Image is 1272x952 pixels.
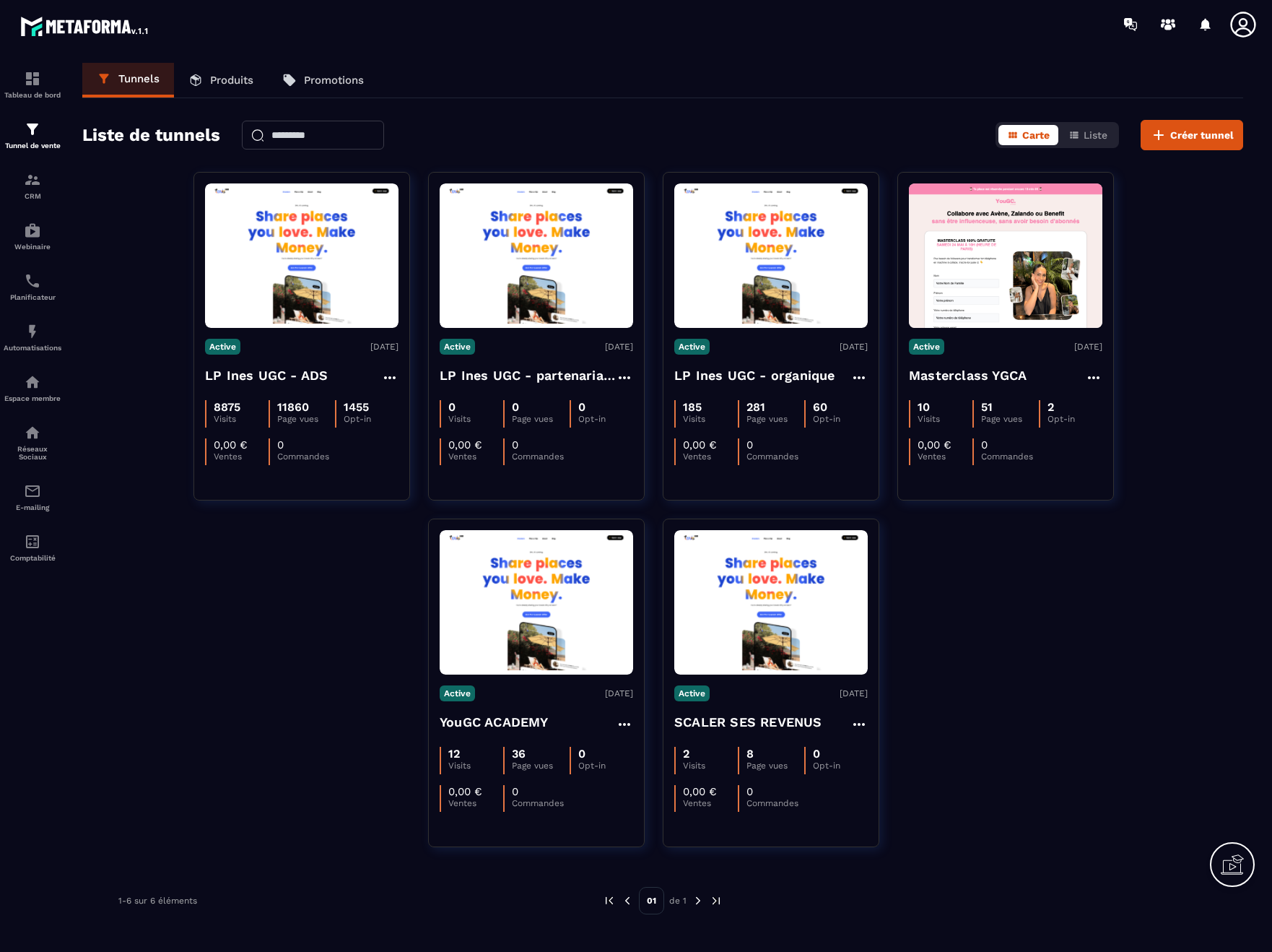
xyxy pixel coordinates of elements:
p: Page vues [981,414,1038,424]
p: Tunnels [118,72,160,85]
p: Opt-in [1047,414,1102,424]
p: Commandes [746,798,801,808]
p: 36 [512,747,526,761]
img: image [674,535,868,671]
h4: LP Ines UGC - partenariat- Lise [440,365,616,386]
p: [DATE] [605,342,633,352]
p: 0,00 € [448,438,482,451]
p: 0 [512,438,518,451]
span: Liste [1084,129,1107,141]
p: 0 [512,785,518,798]
p: [DATE] [1074,342,1102,352]
p: Page vues [746,761,803,771]
p: 0,00 € [214,438,248,451]
p: Page vues [512,414,569,424]
p: 0 [981,438,988,451]
img: automations [24,373,41,391]
p: Page vues [746,414,803,424]
p: [DATE] [605,688,633,698]
p: Comptabilité [4,554,61,562]
p: Automatisations [4,344,61,352]
p: 0,00 € [918,438,951,451]
p: Ventes [448,451,503,462]
p: Ventes [448,798,503,808]
a: formationformationTunnel de vente [4,110,61,160]
a: social-networksocial-networkRéseaux Sociaux [4,413,61,472]
a: formationformationCRM [4,160,61,211]
p: Opt-in [344,414,398,424]
img: prev [603,894,616,907]
p: 10 [918,400,930,414]
p: Visits [683,761,738,771]
p: Page vues [512,761,569,771]
p: Ventes [214,451,269,462]
a: accountantaccountantComptabilité [4,522,61,573]
a: Tunnels [82,63,174,98]
p: Tableau de bord [4,91,61,99]
img: automations [24,323,41,340]
p: 8875 [214,400,240,414]
span: Carte [1022,129,1050,141]
p: Page vues [277,414,334,424]
img: image [440,188,633,324]
p: 0 [746,438,753,451]
a: automationsautomationsEspace membre [4,363,61,413]
p: 0 [512,400,519,414]
button: Liste [1060,125,1116,145]
img: formation [24,121,41,138]
p: Commandes [981,451,1036,462]
p: Tunnel de vente [4,142,61,150]
p: E-mailing [4,503,61,511]
p: 60 [813,400,827,414]
p: Visits [918,414,972,424]
p: Visits [448,414,503,424]
p: 1455 [344,400,369,414]
p: Ventes [683,798,738,808]
p: 0 [813,747,820,761]
p: Active [674,685,710,701]
span: Créer tunnel [1170,128,1234,142]
img: prev [621,894,634,907]
h4: SCALER SES REVENUS [674,712,822,732]
img: formation [24,70,41,87]
p: 0 [578,400,585,414]
p: 8 [746,747,754,761]
p: [DATE] [840,688,868,698]
p: Espace membre [4,394,61,402]
img: automations [24,222,41,239]
p: 2 [683,747,689,761]
p: 0,00 € [683,785,717,798]
p: Opt-in [813,414,868,424]
a: formationformationTableau de bord [4,59,61,110]
p: Commandes [746,451,801,462]
p: Visits [448,761,503,771]
p: 0 [746,785,753,798]
p: Planificateur [4,293,61,301]
h2: Liste de tunnels [82,121,220,150]
a: emailemailE-mailing [4,472,61,522]
img: accountant [24,533,41,550]
img: image [440,535,633,671]
p: Commandes [512,798,567,808]
h4: Masterclass YGCA [909,365,1027,386]
p: 1-6 sur 6 éléments [118,896,197,906]
p: Opt-in [578,414,633,424]
p: Webinaire [4,243,61,251]
img: next [710,894,723,907]
p: 51 [981,400,993,414]
p: 281 [746,400,765,414]
img: image [674,188,868,324]
p: Visits [214,414,269,424]
h4: LP Ines UGC - organique [674,365,835,386]
p: Ventes [683,451,738,462]
img: scheduler [24,272,41,290]
a: schedulerschedulerPlanificateur [4,261,61,312]
img: social-network [24,424,41,441]
img: image [909,183,1102,328]
p: Ventes [918,451,972,462]
p: Opt-in [813,761,868,771]
p: 0,00 € [683,438,717,451]
p: Promotions [304,74,364,87]
a: automationsautomationsWebinaire [4,211,61,261]
p: 2 [1047,400,1054,414]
